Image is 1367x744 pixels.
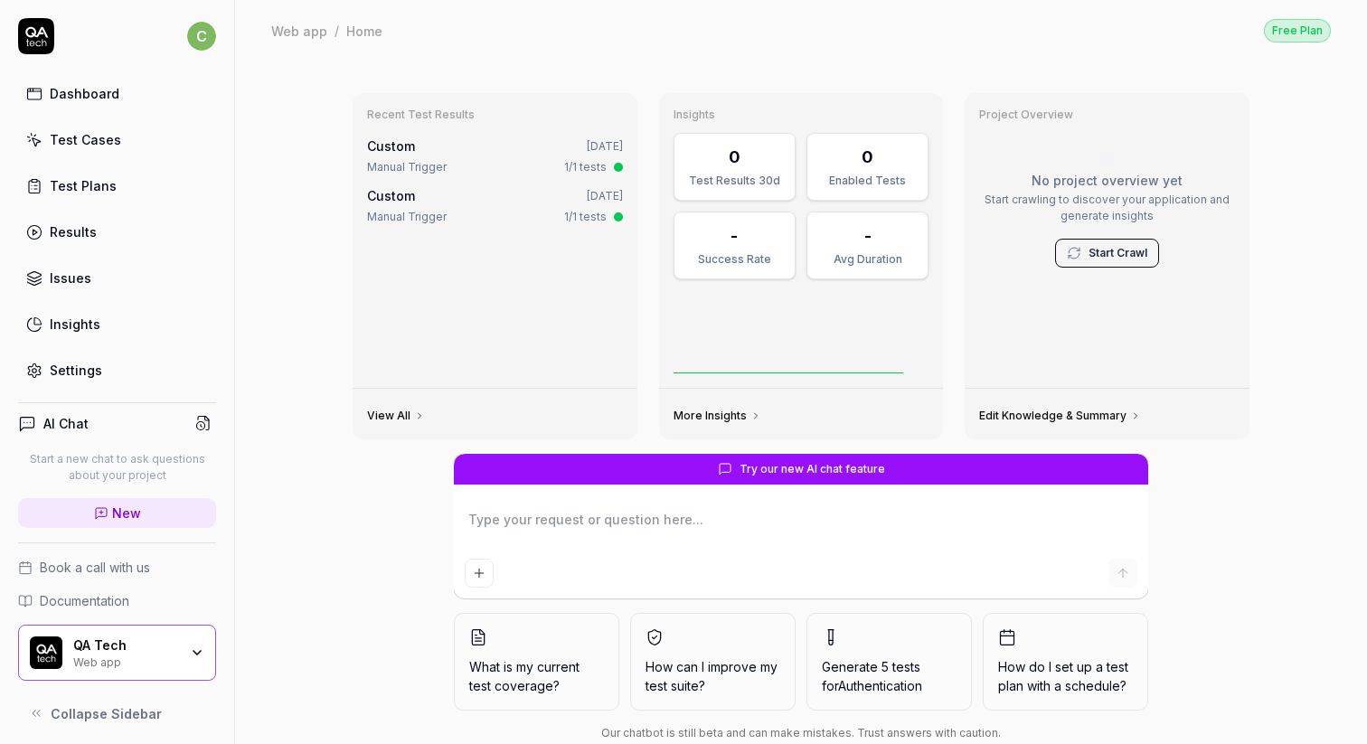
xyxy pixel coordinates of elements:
[674,409,761,423] a: More Insights
[73,637,178,654] div: QA Tech
[740,461,885,477] span: Try our new AI chat feature
[50,176,117,195] div: Test Plans
[18,168,216,203] a: Test Plans
[983,613,1148,711] button: How do I set up a test plan with a schedule?
[864,223,872,248] div: -
[979,108,1235,122] h3: Project Overview
[469,657,604,695] span: What is my current test coverage?
[50,130,121,149] div: Test Cases
[335,22,339,40] div: /
[818,173,917,189] div: Enabled Tests
[363,183,627,229] a: Custom[DATE]Manual Trigger1/1 tests
[685,251,784,268] div: Success Rate
[187,18,216,54] button: c
[731,223,738,248] div: -
[367,409,425,423] a: View All
[271,22,327,40] div: Web app
[43,414,89,433] h4: AI Chat
[979,171,1235,190] p: No project overview yet
[367,108,623,122] h3: Recent Test Results
[367,209,447,225] div: Manual Trigger
[40,558,150,577] span: Book a call with us
[564,209,607,225] div: 1/1 tests
[1264,19,1331,42] div: Free Plan
[564,159,607,175] div: 1/1 tests
[18,306,216,342] a: Insights
[979,192,1235,224] p: Start crawling to discover your application and generate insights
[30,636,62,669] img: QA Tech Logo
[1089,245,1147,261] a: Start Crawl
[18,451,216,484] p: Start a new chat to ask questions about your project
[18,625,216,681] button: QA Tech LogoQA TechWeb app
[674,108,929,122] h3: Insights
[822,659,922,693] span: Generate 5 tests for Authentication
[363,133,627,179] a: Custom[DATE]Manual Trigger1/1 tests
[18,558,216,577] a: Book a call with us
[18,122,216,157] a: Test Cases
[50,84,119,103] div: Dashboard
[454,613,619,711] button: What is my current test coverage?
[1264,18,1331,42] button: Free Plan
[646,657,780,695] span: How can I improve my test suite?
[50,268,91,287] div: Issues
[187,22,216,51] span: c
[818,251,917,268] div: Avg Duration
[367,159,447,175] div: Manual Trigger
[50,222,97,241] div: Results
[729,145,740,169] div: 0
[465,559,494,588] button: Add attachment
[18,591,216,610] a: Documentation
[40,591,129,610] span: Documentation
[50,361,102,380] div: Settings
[73,654,178,668] div: Web app
[979,409,1141,423] a: Edit Knowledge & Summary
[367,188,415,203] span: Custom
[50,315,100,334] div: Insights
[18,260,216,296] a: Issues
[18,214,216,250] a: Results
[806,613,972,711] button: Generate 5 tests forAuthentication
[587,189,623,202] time: [DATE]
[587,139,623,153] time: [DATE]
[112,504,141,523] span: New
[18,498,216,528] a: New
[18,695,216,731] button: Collapse Sidebar
[346,22,382,40] div: Home
[18,353,216,388] a: Settings
[18,76,216,111] a: Dashboard
[51,704,162,723] span: Collapse Sidebar
[685,173,784,189] div: Test Results 30d
[862,145,873,169] div: 0
[367,138,415,154] span: Custom
[630,613,796,711] button: How can I improve my test suite?
[998,657,1133,695] span: How do I set up a test plan with a schedule?
[454,725,1148,741] div: Our chatbot is still beta and can make mistakes. Trust answers with caution.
